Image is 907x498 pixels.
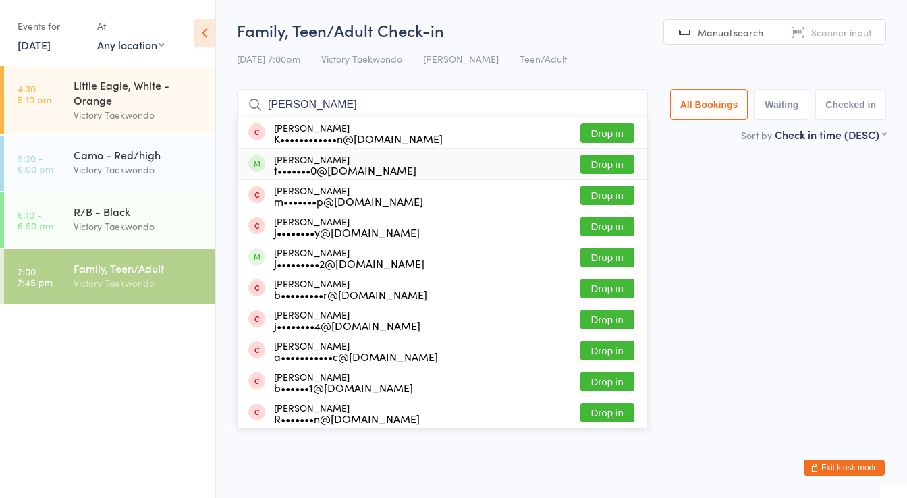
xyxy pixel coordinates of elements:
[274,133,443,144] div: K••••••••••••n@[DOMAIN_NAME]
[74,78,204,107] div: Little Eagle, White - Orange
[580,310,634,329] button: Drop in
[580,155,634,174] button: Drop in
[18,37,51,52] a: [DATE]
[580,123,634,143] button: Drop in
[274,185,423,206] div: [PERSON_NAME]
[4,66,215,134] a: 4:30 -5:10 pmLittle Eagle, White - OrangeVictory Taekwondo
[274,320,420,331] div: j••••••••4@[DOMAIN_NAME]
[580,372,634,391] button: Drop in
[274,247,424,269] div: [PERSON_NAME]
[274,227,420,238] div: j••••••••y@[DOMAIN_NAME]
[670,89,748,120] button: All Bookings
[580,341,634,360] button: Drop in
[274,216,420,238] div: [PERSON_NAME]
[804,460,885,476] button: Exit kiosk mode
[274,196,423,206] div: m•••••••p@[DOMAIN_NAME]
[4,136,215,191] a: 5:20 -6:00 pmCamo - Red/highVictory Taekwondo
[18,209,53,231] time: 6:10 - 6:50 pm
[580,279,634,298] button: Drop in
[741,128,772,142] label: Sort by
[274,382,413,393] div: b••••••1@[DOMAIN_NAME]
[74,162,204,177] div: Victory Taekwondo
[580,403,634,422] button: Drop in
[580,248,634,267] button: Drop in
[580,186,634,205] button: Drop in
[274,371,413,393] div: [PERSON_NAME]
[520,52,567,65] span: Teen/Adult
[274,351,438,362] div: a•••••••••••c@[DOMAIN_NAME]
[274,165,416,175] div: t•••••••0@[DOMAIN_NAME]
[74,147,204,162] div: Camo - Red/high
[4,192,215,248] a: 6:10 -6:50 pmR/B - BlackVictory Taekwondo
[97,37,164,52] div: Any location
[815,89,886,120] button: Checked in
[775,127,886,142] div: Check in time (DESC)
[4,249,215,304] a: 7:00 -7:45 pmFamily, Teen/AdultVictory Taekwondo
[74,107,204,123] div: Victory Taekwondo
[274,122,443,144] div: [PERSON_NAME]
[423,52,499,65] span: [PERSON_NAME]
[274,289,427,300] div: b•••••••••r@[DOMAIN_NAME]
[74,275,204,291] div: Victory Taekwondo
[274,413,420,424] div: R•••••••n@[DOMAIN_NAME]
[580,217,634,236] button: Drop in
[811,26,872,39] span: Scanner input
[97,15,164,37] div: At
[18,266,53,287] time: 7:00 - 7:45 pm
[237,89,648,120] input: Search
[74,219,204,234] div: Victory Taekwondo
[321,52,402,65] span: Victory Taekwondo
[754,89,808,120] button: Waiting
[18,15,84,37] div: Events for
[74,260,204,275] div: Family, Teen/Adult
[274,278,427,300] div: [PERSON_NAME]
[274,258,424,269] div: j•••••••••2@[DOMAIN_NAME]
[274,340,438,362] div: [PERSON_NAME]
[698,26,763,39] span: Manual search
[237,52,300,65] span: [DATE] 7:00pm
[18,83,51,105] time: 4:30 - 5:10 pm
[274,402,420,424] div: [PERSON_NAME]
[18,153,53,174] time: 5:20 - 6:00 pm
[74,204,204,219] div: R/B - Black
[274,309,420,331] div: [PERSON_NAME]
[274,154,416,175] div: [PERSON_NAME]
[237,19,886,41] h2: Family, Teen/Adult Check-in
